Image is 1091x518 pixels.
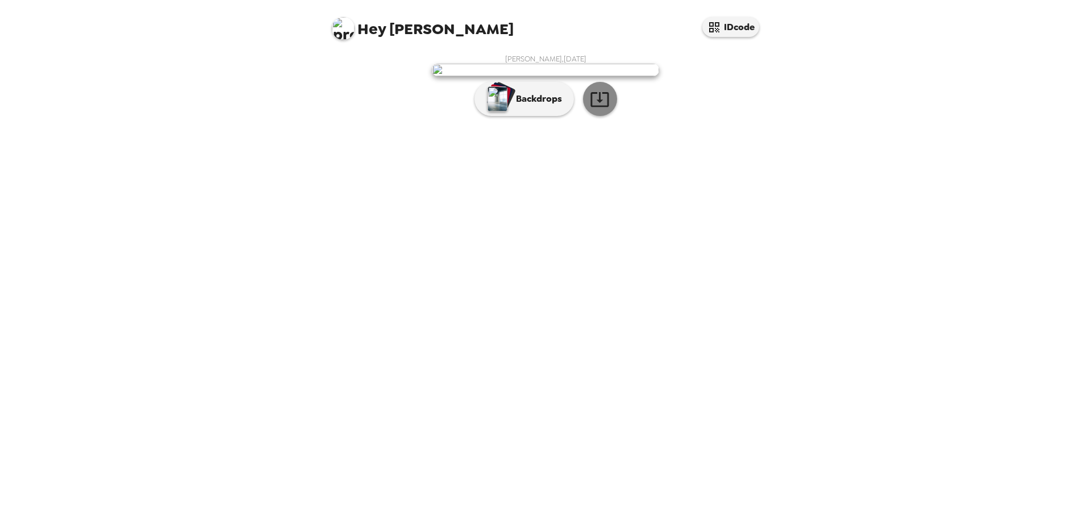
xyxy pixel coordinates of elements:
[357,19,386,39] span: Hey
[702,17,759,37] button: IDcode
[332,17,355,40] img: profile pic
[332,11,514,37] span: [PERSON_NAME]
[510,92,562,106] p: Backdrops
[505,54,586,64] span: [PERSON_NAME] , [DATE]
[474,82,574,116] button: Backdrops
[432,64,659,76] img: user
